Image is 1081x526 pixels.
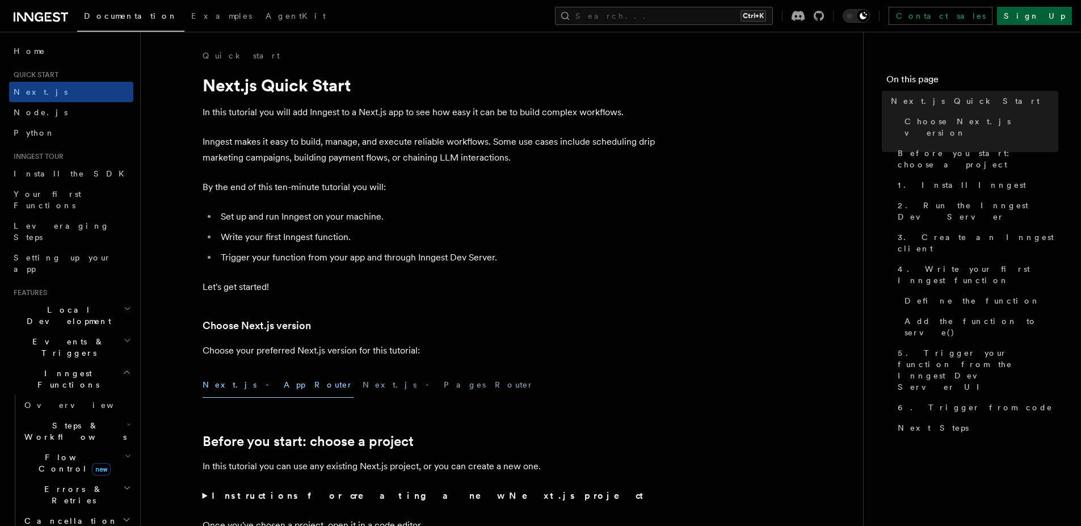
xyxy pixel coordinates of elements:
[893,195,1058,227] a: 2. Run the Inngest Dev Server
[891,95,1040,107] span: Next.js Quick Start
[20,447,133,479] button: Flow Controlnew
[203,50,280,61] a: Quick start
[898,263,1058,286] span: 4. Write your first Inngest function
[9,102,133,123] a: Node.js
[898,148,1058,170] span: Before you start: choose a project
[14,108,68,117] span: Node.js
[203,458,657,474] p: In this tutorial you can use any existing Next.js project, or you can create a new one.
[191,11,252,20] span: Examples
[9,300,133,331] button: Local Development
[14,221,110,242] span: Leveraging Steps
[266,11,326,20] span: AgentKit
[203,488,657,504] summary: Instructions for creating a new Next.js project
[898,232,1058,254] span: 3. Create an Inngest client
[14,87,68,96] span: Next.js
[555,7,773,25] button: Search...Ctrl+K
[741,10,766,22] kbd: Ctrl+K
[900,291,1058,311] a: Define the function
[905,315,1058,338] span: Add the function to serve()
[898,402,1053,413] span: 6. Trigger from code
[900,311,1058,343] a: Add the function to serve()
[20,452,125,474] span: Flow Control
[898,179,1026,191] span: 1. Install Inngest
[9,70,58,79] span: Quick start
[886,73,1058,91] h4: On this page
[203,279,657,295] p: Let's get started!
[905,295,1040,306] span: Define the function
[77,3,184,32] a: Documentation
[898,200,1058,222] span: 2. Run the Inngest Dev Server
[9,82,133,102] a: Next.js
[20,479,133,511] button: Errors & Retries
[9,304,124,327] span: Local Development
[893,227,1058,259] a: 3. Create an Inngest client
[203,434,414,449] a: Before you start: choose a project
[203,372,354,398] button: Next.js - App Router
[9,363,133,395] button: Inngest Functions
[184,3,259,31] a: Examples
[203,343,657,359] p: Choose your preferred Next.js version for this tutorial:
[9,331,133,363] button: Events & Triggers
[9,336,124,359] span: Events & Triggers
[893,397,1058,418] a: 6. Trigger from code
[9,247,133,279] a: Setting up your app
[14,253,111,273] span: Setting up your app
[843,9,870,23] button: Toggle dark mode
[203,134,657,166] p: Inngest makes it easy to build, manage, and execute reliable workflows. Some use cases include sc...
[203,318,311,334] a: Choose Next.js version
[886,91,1058,111] a: Next.js Quick Start
[893,418,1058,438] a: Next Steps
[898,347,1058,393] span: 5. Trigger your function from the Inngest Dev Server UI
[9,41,133,61] a: Home
[20,483,123,506] span: Errors & Retries
[92,463,111,475] span: new
[893,259,1058,291] a: 4. Write your first Inngest function
[905,116,1058,138] span: Choose Next.js version
[203,104,657,120] p: In this tutorial you will add Inngest to a Next.js app to see how easy it can be to build complex...
[259,3,333,31] a: AgentKit
[20,420,127,443] span: Steps & Workflows
[900,111,1058,143] a: Choose Next.js version
[893,343,1058,397] a: 5. Trigger your function from the Inngest Dev Server UI
[9,184,133,216] a: Your first Functions
[212,490,648,501] strong: Instructions for creating a new Next.js project
[9,123,133,143] a: Python
[14,45,45,57] span: Home
[84,11,178,20] span: Documentation
[9,163,133,184] a: Install the SDK
[217,229,657,245] li: Write your first Inngest function.
[14,169,131,178] span: Install the SDK
[217,209,657,225] li: Set up and run Inngest on your machine.
[889,7,992,25] a: Contact sales
[893,143,1058,175] a: Before you start: choose a project
[9,152,64,161] span: Inngest tour
[20,415,133,447] button: Steps & Workflows
[20,395,133,415] a: Overview
[9,288,47,297] span: Features
[898,422,969,434] span: Next Steps
[893,175,1058,195] a: 1. Install Inngest
[14,190,81,210] span: Your first Functions
[203,179,657,195] p: By the end of this ten-minute tutorial you will:
[203,75,657,95] h1: Next.js Quick Start
[363,372,534,398] button: Next.js - Pages Router
[217,250,657,266] li: Trigger your function from your app and through Inngest Dev Server.
[14,128,55,137] span: Python
[9,216,133,247] a: Leveraging Steps
[24,401,141,410] span: Overview
[997,7,1072,25] a: Sign Up
[9,368,123,390] span: Inngest Functions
